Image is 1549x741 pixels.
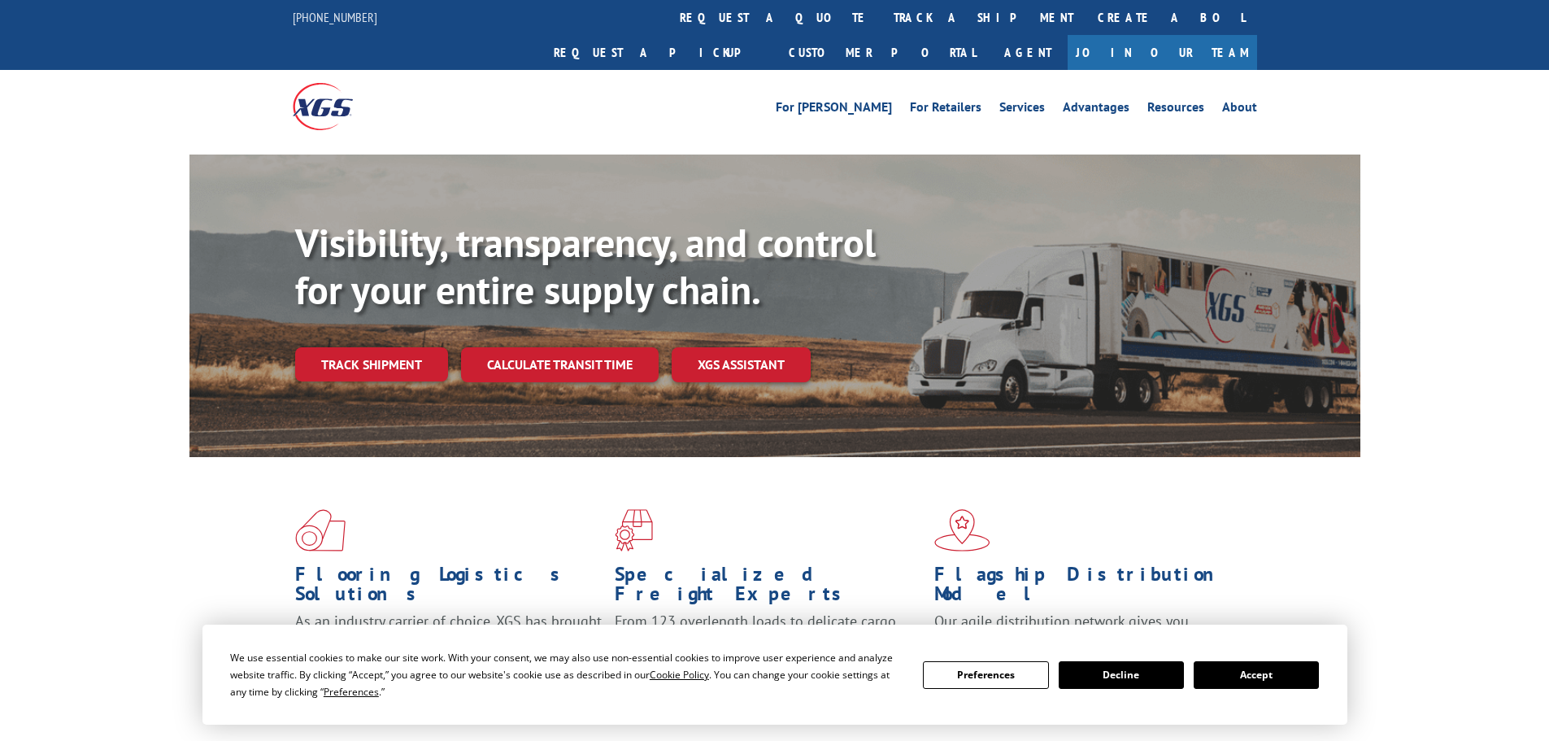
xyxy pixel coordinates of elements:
[934,509,990,551] img: xgs-icon-flagship-distribution-model-red
[615,612,922,684] p: From 123 overlength loads to delicate cargo, our experienced staff knows the best way to move you...
[1068,35,1257,70] a: Join Our Team
[923,661,1048,689] button: Preferences
[293,9,377,25] a: [PHONE_NUMBER]
[295,612,602,669] span: As an industry carrier of choice, XGS has brought innovation and dedication to flooring logistics...
[615,564,922,612] h1: Specialized Freight Experts
[1063,101,1129,119] a: Advantages
[295,564,603,612] h1: Flooring Logistics Solutions
[295,347,448,381] a: Track shipment
[202,625,1347,725] div: Cookie Consent Prompt
[988,35,1068,70] a: Agent
[230,649,903,700] div: We use essential cookies to make our site work. With your consent, we may also use non-essential ...
[1194,661,1319,689] button: Accept
[910,101,981,119] a: For Retailers
[1147,101,1204,119] a: Resources
[1059,661,1184,689] button: Decline
[672,347,811,382] a: XGS ASSISTANT
[461,347,659,382] a: Calculate transit time
[542,35,777,70] a: Request a pickup
[650,668,709,682] span: Cookie Policy
[776,101,892,119] a: For [PERSON_NAME]
[777,35,988,70] a: Customer Portal
[934,612,1234,650] span: Our agile distribution network gives you nationwide inventory management on demand.
[324,685,379,699] span: Preferences
[615,509,653,551] img: xgs-icon-focused-on-flooring-red
[295,217,876,315] b: Visibility, transparency, and control for your entire supply chain.
[295,509,346,551] img: xgs-icon-total-supply-chain-intelligence-red
[934,564,1242,612] h1: Flagship Distribution Model
[1222,101,1257,119] a: About
[999,101,1045,119] a: Services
